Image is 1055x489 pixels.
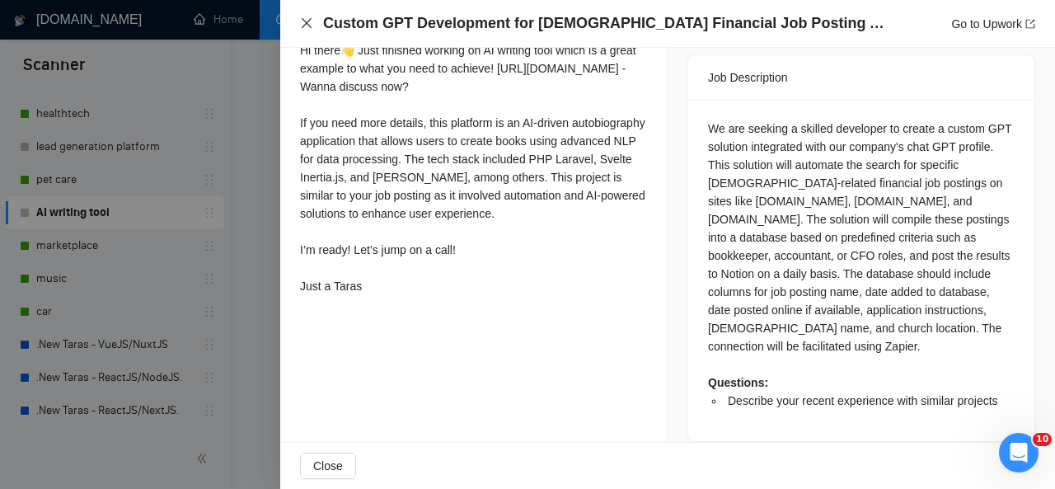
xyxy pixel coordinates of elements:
span: Describe your recent experience with similar projects [728,394,998,407]
h4: Custom GPT Development for [DEMOGRAPHIC_DATA] Financial Job Posting Automation [323,13,892,34]
span: 10 [1033,433,1052,446]
iframe: Intercom live chat [999,433,1039,473]
div: We are seeking a skilled developer to create a custom GPT solution integrated with our company's ... [708,120,1015,410]
strong: Questions: [708,376,768,389]
span: export [1025,19,1035,29]
span: Close [313,457,343,475]
div: Job Description [708,55,1015,100]
span: close [300,16,313,30]
div: Hi there👋 Just finished working on AI writing tool which is a great example to what you need to a... [300,41,647,295]
a: Go to Upworkexport [951,17,1035,31]
button: Close [300,453,356,479]
button: Close [300,16,313,31]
